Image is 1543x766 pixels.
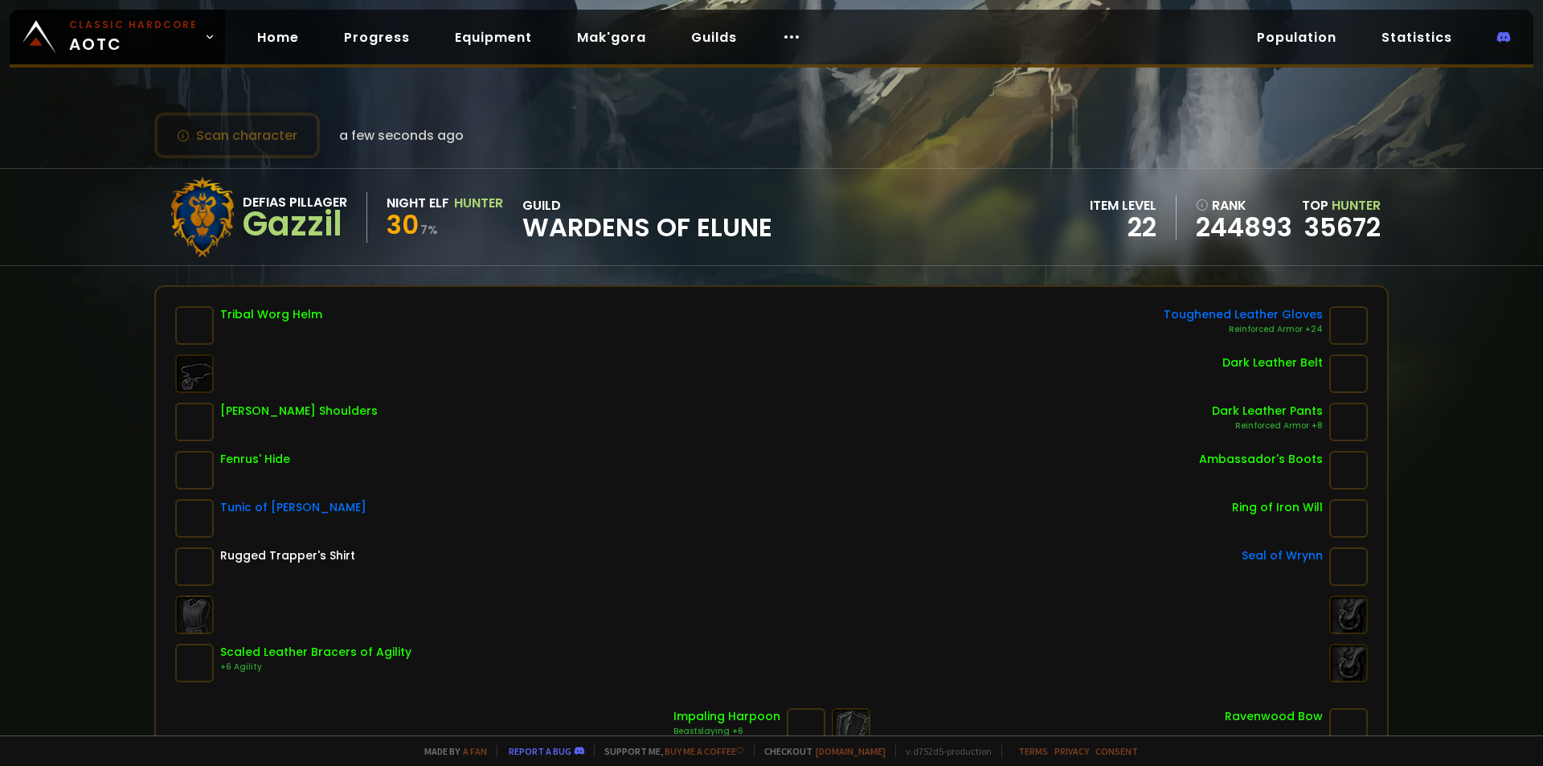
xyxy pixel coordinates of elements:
[220,547,355,564] div: Rugged Trapper's Shirt
[509,745,571,757] a: Report a bug
[175,306,214,345] img: item-6204
[1225,708,1323,725] div: Ravenwood Bow
[1329,499,1368,538] img: item-1319
[175,547,214,586] img: item-148
[420,222,438,238] small: 7 %
[220,644,411,661] div: Scaled Leather Bracers of Agility
[243,212,347,236] div: Gazzil
[1302,195,1381,215] div: Top
[220,661,411,674] div: +6 Agility
[1090,195,1156,215] div: item level
[522,195,772,240] div: guild
[1196,215,1292,240] a: 244893
[673,725,780,738] div: Beastslaying +6
[1242,547,1323,564] div: Seal of Wrynn
[1018,745,1048,757] a: Terms
[387,193,449,213] div: Night Elf
[678,21,750,54] a: Guilds
[1329,547,1368,586] img: item-2933
[339,125,464,145] span: a few seconds ago
[522,215,772,240] span: Wardens of Elune
[387,207,419,243] span: 30
[1090,215,1156,240] div: 22
[154,113,320,158] button: Scan character
[175,644,214,682] img: item-9829
[1222,354,1323,371] div: Dark Leather Belt
[10,10,225,64] a: Classic HardcoreAOTC
[1164,306,1323,323] div: Toughened Leather Gloves
[220,499,366,516] div: Tunic of [PERSON_NAME]
[1196,195,1292,215] div: rank
[1212,403,1323,420] div: Dark Leather Pants
[69,18,198,32] small: Classic Hardcore
[1369,21,1465,54] a: Statistics
[454,193,503,213] div: Hunter
[1212,420,1323,432] div: Reinforced Armor +8
[331,21,423,54] a: Progress
[69,18,198,56] span: AOTC
[1244,21,1349,54] a: Population
[1329,451,1368,490] img: item-2033
[1164,323,1323,336] div: Reinforced Armor +24
[564,21,659,54] a: Mak'gora
[1054,745,1089,757] a: Privacy
[816,745,886,757] a: [DOMAIN_NAME]
[1329,708,1368,747] img: item-4474
[787,708,825,747] img: item-5200
[1329,354,1368,393] img: item-4249
[244,21,312,54] a: Home
[1232,499,1323,516] div: Ring of Iron Will
[1199,451,1323,468] div: Ambassador's Boots
[895,745,992,757] span: v. d752d5 - production
[1095,745,1138,757] a: Consent
[442,21,545,54] a: Equipment
[220,403,378,420] div: [PERSON_NAME] Shoulders
[175,499,214,538] img: item-2041
[175,403,214,441] img: item-4251
[220,306,322,323] div: Tribal Worg Helm
[594,745,744,757] span: Support me,
[175,451,214,490] img: item-6340
[243,192,347,212] div: Defias Pillager
[415,745,487,757] span: Made by
[1304,209,1381,245] a: 35672
[673,708,780,725] div: Impaling Harpoon
[1329,403,1368,441] img: item-5961
[665,745,744,757] a: Buy me a coffee
[754,745,886,757] span: Checkout
[1332,196,1381,215] span: Hunter
[1329,306,1368,345] img: item-4253
[220,451,290,468] div: Fenrus' Hide
[463,745,487,757] a: a fan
